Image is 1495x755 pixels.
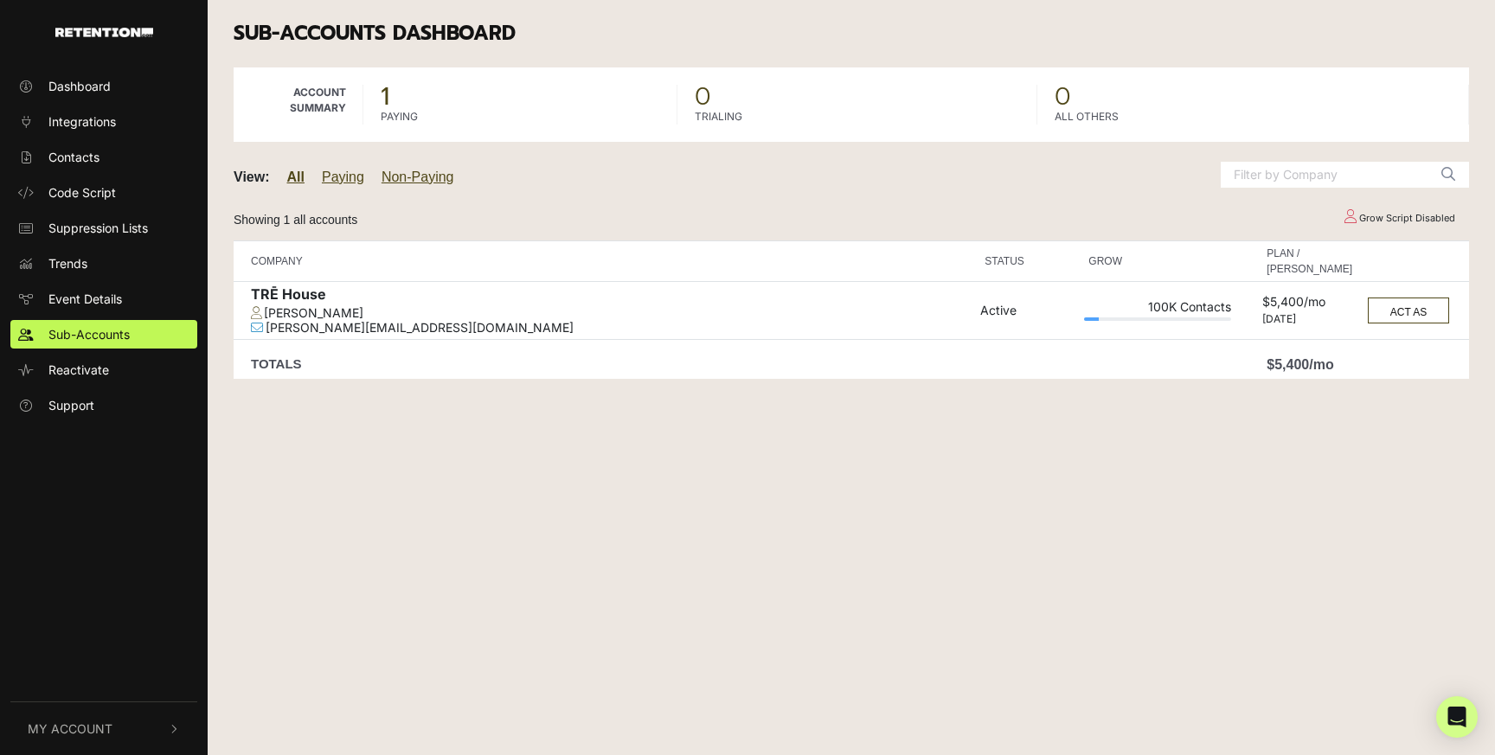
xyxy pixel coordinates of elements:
[48,290,122,308] span: Event Details
[234,170,270,184] strong: View:
[10,143,197,171] a: Contacts
[48,254,87,272] span: Trends
[1084,317,1231,321] div: Plan Usage: 10%
[10,285,197,313] a: Event Details
[976,240,1080,281] th: STATUS
[10,107,197,136] a: Integrations
[1328,203,1469,234] td: Grow Script Disabled
[48,183,116,202] span: Code Script
[48,325,130,343] span: Sub-Accounts
[48,112,116,131] span: Integrations
[48,361,109,379] span: Reactivate
[695,109,742,125] label: TRIALING
[251,286,972,306] div: TRĒ House
[10,214,197,242] a: Suppression Lists
[48,148,99,166] span: Contacts
[1262,295,1357,313] div: $5,400/mo
[322,170,364,184] a: Paying
[1080,240,1235,281] th: GROW
[1055,85,1452,109] span: 0
[48,396,94,414] span: Support
[287,170,305,184] a: All
[234,22,1469,46] h3: Sub-accounts Dashboard
[48,219,148,237] span: Suppression Lists
[10,702,197,755] button: My Account
[976,281,1080,340] td: Active
[234,213,357,227] small: Showing 1 all accounts
[1084,300,1231,318] div: 100K Contacts
[251,306,972,321] div: [PERSON_NAME]
[234,240,976,281] th: COMPANY
[1262,313,1357,325] div: [DATE]
[10,249,197,278] a: Trends
[10,391,197,419] a: Support
[382,170,454,184] a: Non-Paying
[1258,240,1361,281] th: PLAN / [PERSON_NAME]
[10,72,197,100] a: Dashboard
[28,720,112,738] span: My Account
[10,178,197,207] a: Code Script
[55,28,153,37] img: Retention.com
[1221,162,1428,188] input: Filter by Company
[381,78,389,115] strong: 1
[10,355,197,384] a: Reactivate
[234,340,976,380] td: TOTALS
[234,67,363,142] td: Account Summary
[1436,696,1478,738] div: Open Intercom Messenger
[1368,298,1449,323] button: ACT AS
[251,321,972,336] div: [PERSON_NAME][EMAIL_ADDRESS][DOMAIN_NAME]
[48,77,111,95] span: Dashboard
[1055,109,1119,125] label: ALL OTHERS
[1267,357,1333,372] strong: $5,400/mo
[381,109,418,125] label: PAYING
[10,320,197,349] a: Sub-Accounts
[695,85,1020,109] span: 0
